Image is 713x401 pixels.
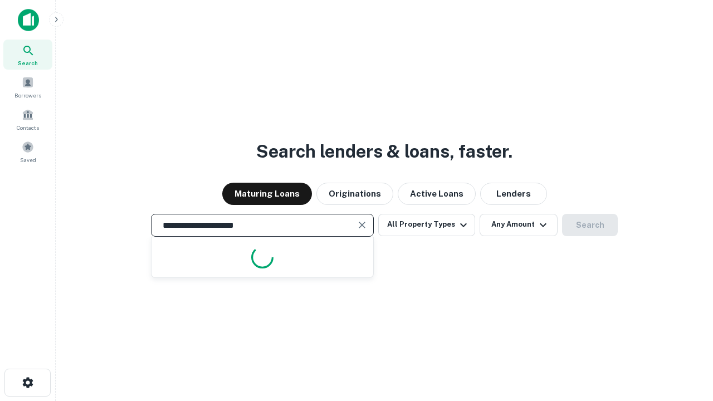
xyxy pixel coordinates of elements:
[657,312,713,365] iframe: Chat Widget
[14,91,41,100] span: Borrowers
[222,183,312,205] button: Maturing Loans
[480,214,558,236] button: Any Amount
[316,183,393,205] button: Originations
[18,58,38,67] span: Search
[3,40,52,70] a: Search
[18,9,39,31] img: capitalize-icon.png
[378,214,475,236] button: All Property Types
[17,123,39,132] span: Contacts
[3,136,52,167] a: Saved
[256,138,512,165] h3: Search lenders & loans, faster.
[3,72,52,102] a: Borrowers
[480,183,547,205] button: Lenders
[398,183,476,205] button: Active Loans
[3,104,52,134] a: Contacts
[20,155,36,164] span: Saved
[354,217,370,233] button: Clear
